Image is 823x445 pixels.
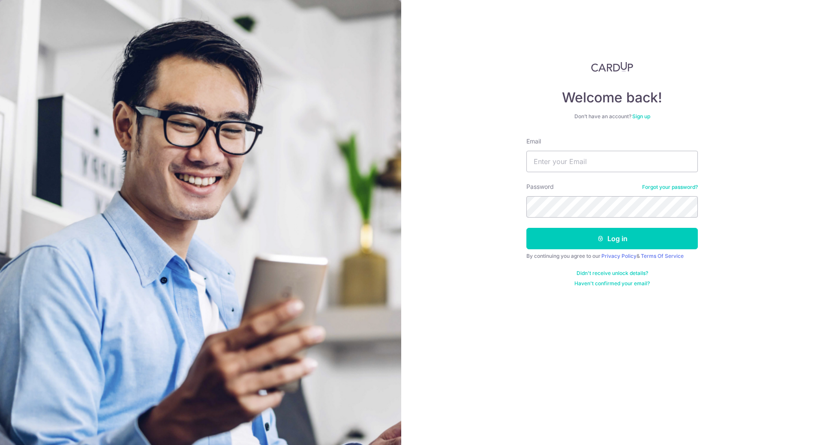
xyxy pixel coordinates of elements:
a: Sign up [632,113,650,119]
input: Enter your Email [526,151,698,172]
button: Log in [526,228,698,249]
div: Don’t have an account? [526,113,698,120]
h4: Welcome back! [526,89,698,106]
a: Didn't receive unlock details? [577,270,648,277]
div: By continuing you agree to our & [526,253,698,260]
a: Privacy Policy [601,253,637,259]
a: Haven't confirmed your email? [574,280,650,287]
a: Forgot your password? [642,184,698,191]
img: CardUp Logo [591,62,633,72]
label: Email [526,137,541,146]
a: Terms Of Service [641,253,684,259]
label: Password [526,182,554,191]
